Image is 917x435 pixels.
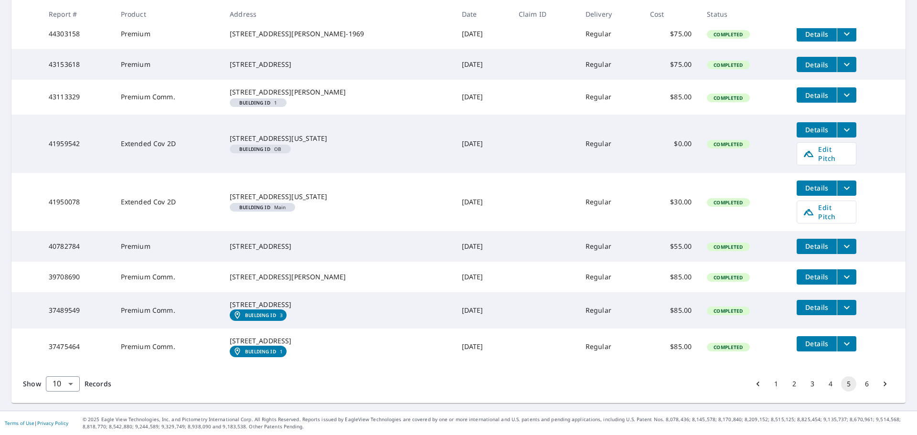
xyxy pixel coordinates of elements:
td: Regular [578,262,642,292]
td: 41959542 [41,115,113,173]
td: Regular [578,19,642,49]
td: 44303158 [41,19,113,49]
button: detailsBtn-43113329 [797,87,837,103]
td: $75.00 [642,49,699,80]
p: | [5,420,68,426]
td: 43153618 [41,49,113,80]
a: Building ID3 [230,309,287,321]
td: 41950078 [41,173,113,231]
em: Building ID [239,205,270,210]
span: Completed [708,308,748,314]
td: $0.00 [642,115,699,173]
span: Completed [708,244,748,250]
td: [DATE] [454,19,511,49]
em: Building ID [239,100,270,105]
td: [DATE] [454,80,511,114]
td: [DATE] [454,115,511,173]
td: Premium [113,19,222,49]
span: Completed [708,95,748,101]
span: 1 [234,100,283,105]
td: $85.00 [642,292,699,329]
button: filesDropdownBtn-43113329 [837,87,856,103]
span: Details [802,91,831,100]
td: $30.00 [642,173,699,231]
div: [STREET_ADDRESS] [230,300,447,309]
button: page 5 [841,376,856,392]
button: filesDropdownBtn-43153618 [837,57,856,72]
span: Details [802,272,831,281]
div: [STREET_ADDRESS] [230,336,447,346]
td: [DATE] [454,329,511,365]
td: Regular [578,292,642,329]
div: [STREET_ADDRESS][US_STATE] [230,134,447,143]
div: 10 [46,371,80,397]
button: detailsBtn-44303158 [797,26,837,42]
td: Regular [578,231,642,262]
button: filesDropdownBtn-41959542 [837,122,856,138]
span: Completed [708,31,748,38]
span: OB [234,147,287,151]
button: detailsBtn-37489549 [797,300,837,315]
td: [DATE] [454,262,511,292]
td: $85.00 [642,80,699,114]
a: Privacy Policy [37,420,68,426]
button: detailsBtn-41959542 [797,122,837,138]
button: detailsBtn-39708690 [797,269,837,285]
span: Main [234,205,291,210]
td: Regular [578,173,642,231]
span: Records [85,379,111,388]
button: Go to next page [877,376,893,392]
div: [STREET_ADDRESS][PERSON_NAME] [230,87,447,97]
div: [STREET_ADDRESS][US_STATE] [230,192,447,202]
div: [STREET_ADDRESS] [230,242,447,251]
em: Building ID [239,147,270,151]
span: Details [802,303,831,312]
button: detailsBtn-41950078 [797,180,837,196]
button: Go to page 3 [805,376,820,392]
span: Edit Pitch [803,203,850,221]
div: Show 10 records [46,376,80,392]
button: detailsBtn-43153618 [797,57,837,72]
button: filesDropdownBtn-37489549 [837,300,856,315]
span: Completed [708,344,748,350]
a: Terms of Use [5,420,34,426]
button: Go to page 6 [859,376,874,392]
button: filesDropdownBtn-41950078 [837,180,856,196]
div: [STREET_ADDRESS][PERSON_NAME] [230,272,447,282]
td: [DATE] [454,49,511,80]
button: Go to page 2 [787,376,802,392]
td: 37475464 [41,329,113,365]
td: Regular [578,80,642,114]
div: [STREET_ADDRESS] [230,60,447,69]
td: Premium Comm. [113,329,222,365]
nav: pagination navigation [749,376,894,392]
td: $85.00 [642,262,699,292]
td: Extended Cov 2D [113,173,222,231]
span: Show [23,379,41,388]
span: Details [802,339,831,348]
td: $55.00 [642,231,699,262]
td: [DATE] [454,231,511,262]
span: Details [802,242,831,251]
td: $75.00 [642,19,699,49]
span: Completed [708,199,748,206]
a: Building ID1 [230,346,287,357]
span: Completed [708,141,748,148]
span: Details [802,125,831,134]
td: [DATE] [454,292,511,329]
button: detailsBtn-37475464 [797,336,837,351]
span: Details [802,60,831,69]
button: Go to previous page [750,376,766,392]
button: Go to page 1 [768,376,784,392]
button: detailsBtn-40782784 [797,239,837,254]
span: Edit Pitch [803,145,850,163]
button: filesDropdownBtn-44303158 [837,26,856,42]
td: Regular [578,329,642,365]
td: Regular [578,49,642,80]
em: Building ID [245,349,276,354]
span: Details [802,183,831,192]
div: [STREET_ADDRESS][PERSON_NAME]-1969 [230,29,447,39]
td: Premium [113,49,222,80]
span: Details [802,30,831,39]
td: [DATE] [454,173,511,231]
